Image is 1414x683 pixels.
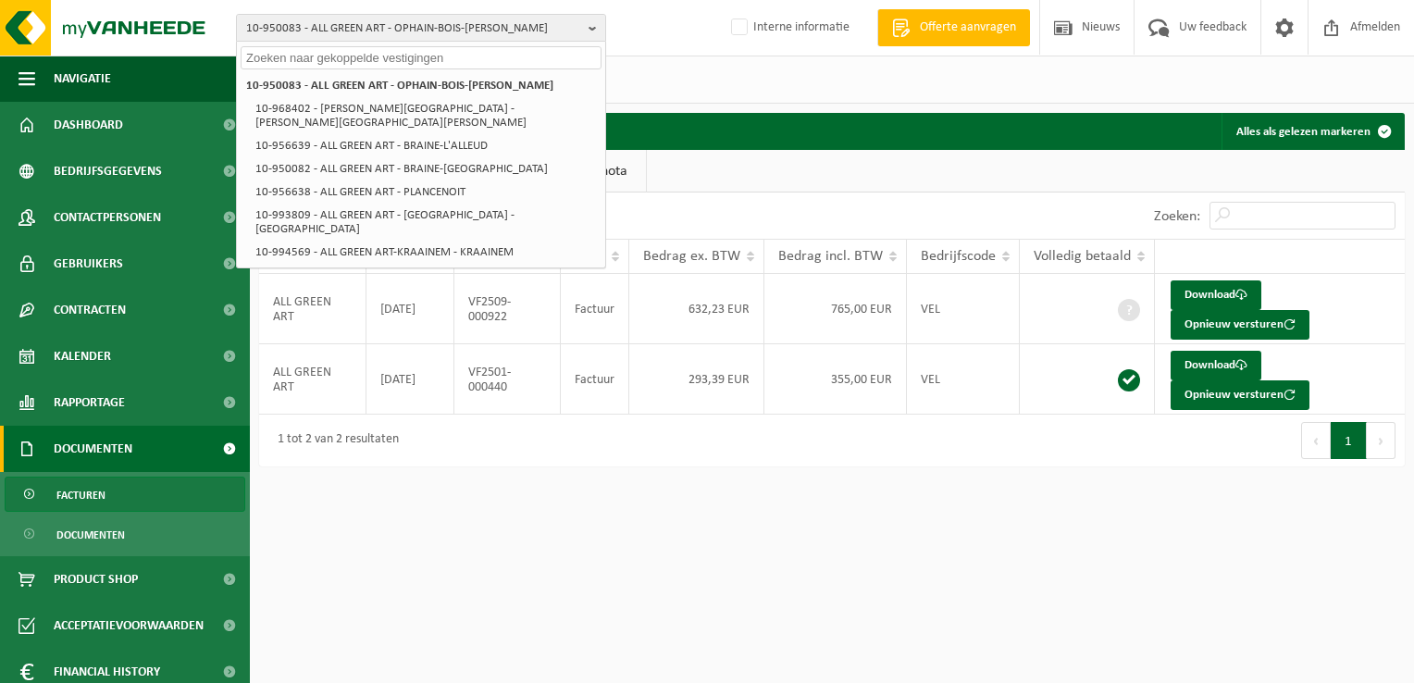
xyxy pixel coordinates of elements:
[236,14,606,42] button: 10-950083 - ALL GREEN ART - OPHAIN-BOIS-[PERSON_NAME]
[1171,380,1309,410] button: Opnieuw versturen
[727,14,850,42] label: Interne informatie
[877,9,1030,46] a: Offerte aanvragen
[56,478,105,513] span: Facturen
[54,602,204,649] span: Acceptatievoorwaarden
[907,274,1020,344] td: VEL
[241,46,602,69] input: Zoeken naar gekoppelde vestigingen
[1331,422,1367,459] button: 1
[250,180,602,204] li: 10-956638 - ALL GREEN ART - PLANCENOIT
[54,379,125,426] span: Rapportage
[629,274,764,344] td: 632,23 EUR
[778,249,883,264] span: Bedrag incl. BTW
[54,194,161,241] span: Contactpersonen
[366,274,454,344] td: [DATE]
[764,274,907,344] td: 765,00 EUR
[54,148,162,194] span: Bedrijfsgegevens
[250,241,602,264] li: 10-994569 - ALL GREEN ART-KRAAINEM - KRAAINEM
[54,426,132,472] span: Documenten
[250,204,602,241] li: 10-993809 - ALL GREEN ART - [GEOGRAPHIC_DATA] - [GEOGRAPHIC_DATA]
[268,424,399,457] div: 1 tot 2 van 2 resultaten
[250,134,602,157] li: 10-956639 - ALL GREEN ART - BRAINE-L'ALLEUD
[1171,351,1261,380] a: Download
[54,556,138,602] span: Product Shop
[1154,209,1200,224] label: Zoeken:
[246,80,553,92] strong: 10-950083 - ALL GREEN ART - OPHAIN-BOIS-[PERSON_NAME]
[907,344,1020,415] td: VEL
[561,344,629,415] td: Factuur
[259,274,366,344] td: ALL GREEN ART
[250,157,602,180] li: 10-950082 - ALL GREEN ART - BRAINE-[GEOGRAPHIC_DATA]
[54,287,126,333] span: Contracten
[561,274,629,344] td: Factuur
[54,333,111,379] span: Kalender
[764,344,907,415] td: 355,00 EUR
[246,15,581,43] span: 10-950083 - ALL GREEN ART - OPHAIN-BOIS-[PERSON_NAME]
[54,241,123,287] span: Gebruikers
[1301,422,1331,459] button: Previous
[1367,422,1395,459] button: Next
[56,517,125,553] span: Documenten
[5,477,245,512] a: Facturen
[250,97,602,134] li: 10-968402 - [PERSON_NAME][GEOGRAPHIC_DATA] - [PERSON_NAME][GEOGRAPHIC_DATA][PERSON_NAME]
[54,102,123,148] span: Dashboard
[915,19,1021,37] span: Offerte aanvragen
[1171,310,1309,340] button: Opnieuw versturen
[643,249,740,264] span: Bedrag ex. BTW
[921,249,996,264] span: Bedrijfscode
[1034,249,1131,264] span: Volledig betaald
[454,274,561,344] td: VF2509-000922
[5,516,245,552] a: Documenten
[629,344,764,415] td: 293,39 EUR
[366,344,454,415] td: [DATE]
[454,344,561,415] td: VF2501-000440
[54,56,111,102] span: Navigatie
[259,344,366,415] td: ALL GREEN ART
[1171,280,1261,310] a: Download
[1222,113,1403,150] button: Alles als gelezen markeren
